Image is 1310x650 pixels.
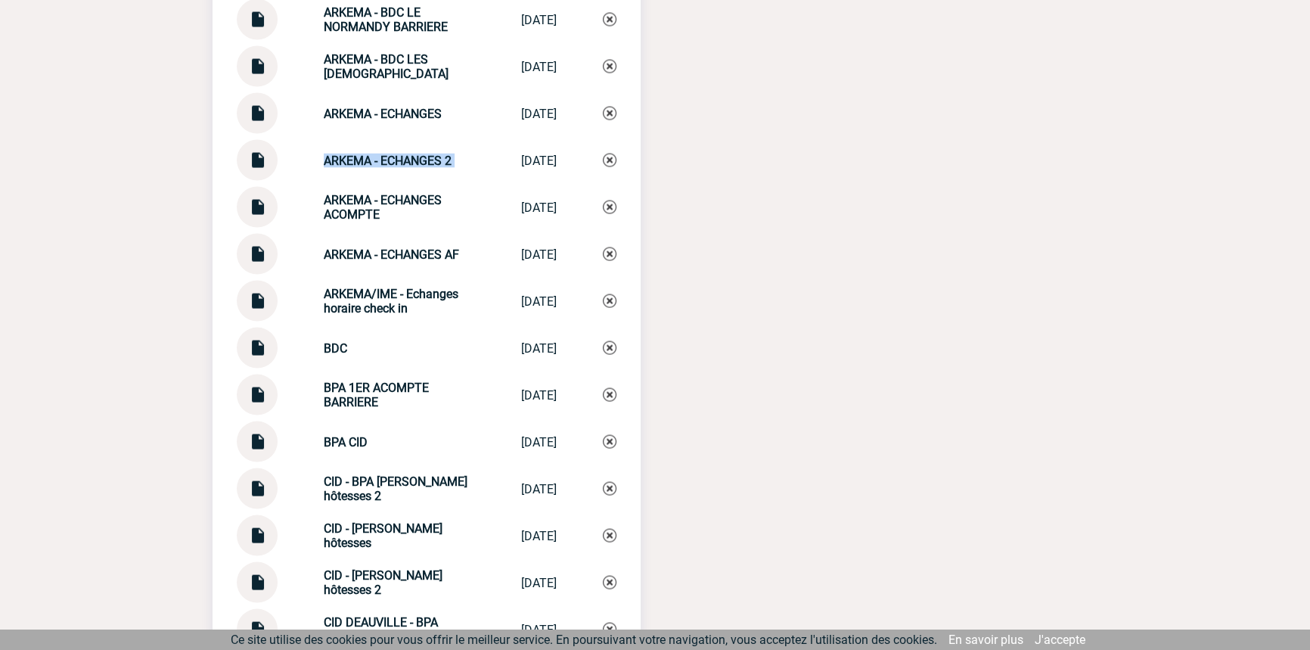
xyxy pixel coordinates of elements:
div: [DATE] [521,60,557,74]
strong: ARKEMA/IME - Echanges horaire check in [324,287,458,316]
div: [DATE] [521,341,557,356]
span: Ce site utilise des cookies pour vous offrir le meilleur service. En poursuivant votre navigation... [231,633,937,647]
div: [DATE] [521,13,557,27]
a: En savoir plus [948,633,1023,647]
div: [DATE] [521,107,557,121]
div: [DATE] [521,247,557,262]
div: [DATE] [521,576,557,590]
strong: BPA 1ER ACOMPTE BARRIERE [324,381,429,409]
img: Supprimer [603,154,616,167]
strong: ARKEMA - BDC LES [DEMOGRAPHIC_DATA] [324,52,449,81]
div: [DATE] [521,623,557,637]
div: [DATE] [521,294,557,309]
div: [DATE] [521,482,557,496]
img: Supprimer [603,60,616,73]
img: Supprimer [603,529,616,543]
strong: BDC [324,341,347,356]
strong: CID - [PERSON_NAME] hôtesses 2 [324,568,442,597]
img: Supprimer [603,107,616,120]
img: Supprimer [603,247,616,261]
img: Supprimer [603,576,616,589]
div: [DATE] [521,201,557,215]
img: Supprimer [603,435,616,449]
strong: ARKEMA - ECHANGES [324,107,442,121]
div: [DATE] [521,435,557,449]
strong: CID - BPA [PERSON_NAME] hôtesses 2 [324,474,467,503]
strong: ARKEMA - ECHANGES 2 [324,154,452,168]
img: Supprimer [603,341,616,355]
img: Supprimer [603,13,616,26]
img: Supprimer [603,294,616,308]
div: [DATE] [521,388,557,403]
strong: CID DEAUVILLE - BPA Contrat avenant 1 [324,615,438,644]
img: Supprimer [603,201,616,214]
strong: ARKEMA - ECHANGES AF [324,247,459,262]
div: [DATE] [521,529,557,543]
a: J'accepte [1035,633,1085,647]
strong: CID - [PERSON_NAME] hôtesses [324,521,442,550]
strong: ARKEMA - ECHANGES ACOMPTE [324,193,442,222]
strong: ARKEMA - BDC LE NORMANDY BARRIERE [324,5,448,34]
div: [DATE] [521,154,557,168]
img: Supprimer [603,482,616,496]
img: Supprimer [603,623,616,636]
img: Supprimer [603,388,616,402]
strong: BPA CID [324,435,368,449]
